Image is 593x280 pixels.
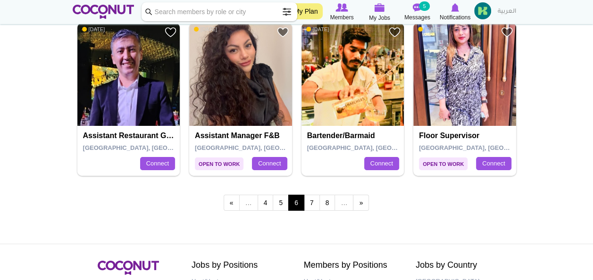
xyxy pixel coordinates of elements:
[330,13,353,22] span: Members
[195,132,289,140] h4: Assistant Manager F&B
[277,26,289,38] a: Add to Favourites
[306,26,329,33] span: [DATE]
[304,195,320,211] a: 7
[140,157,175,170] a: Connect
[364,157,399,170] a: Connect
[335,3,348,12] img: Browse Members
[258,195,274,211] a: 4
[413,3,422,12] img: Messages
[440,13,470,22] span: Notifications
[323,2,361,22] a: Browse Members Members
[98,261,159,275] img: Coconut
[83,132,177,140] h4: Assistant Restaurant General Manager
[361,2,399,23] a: My Jobs My Jobs
[83,144,217,151] span: [GEOGRAPHIC_DATA], [GEOGRAPHIC_DATA]
[194,26,217,33] span: [DATE]
[273,195,289,211] a: 5
[389,26,401,38] a: Add to Favourites
[418,26,441,33] span: [DATE]
[416,261,514,270] h2: Jobs by Country
[493,2,521,21] a: العربية
[419,157,468,170] span: Open to Work
[289,3,323,19] a: My Plan
[195,157,243,170] span: Open to Work
[334,195,353,211] span: …
[142,2,297,21] input: Search members by role or city
[501,26,513,38] a: Add to Favourites
[419,132,513,140] h4: Floor Supervisor
[451,3,459,12] img: Notifications
[82,26,105,33] span: [DATE]
[419,144,553,151] span: [GEOGRAPHIC_DATA], [GEOGRAPHIC_DATA]
[399,2,436,22] a: Messages Messages 5
[353,195,369,211] a: next ›
[404,13,430,22] span: Messages
[307,132,401,140] h4: Bartender/Barmaid
[165,26,176,38] a: Add to Favourites
[252,157,287,170] a: Connect
[239,195,258,211] span: …
[288,195,304,211] span: 6
[375,3,385,12] img: My Jobs
[195,144,329,151] span: [GEOGRAPHIC_DATA], [GEOGRAPHIC_DATA]
[224,195,240,211] a: ‹ previous
[73,5,134,19] img: Home
[304,261,402,270] h2: Members by Positions
[419,1,429,11] small: 5
[307,144,442,151] span: [GEOGRAPHIC_DATA], [GEOGRAPHIC_DATA]
[476,157,511,170] a: Connect
[369,13,390,23] span: My Jobs
[436,2,474,22] a: Notifications Notifications
[319,195,335,211] a: 8
[192,261,290,270] h2: Jobs by Positions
